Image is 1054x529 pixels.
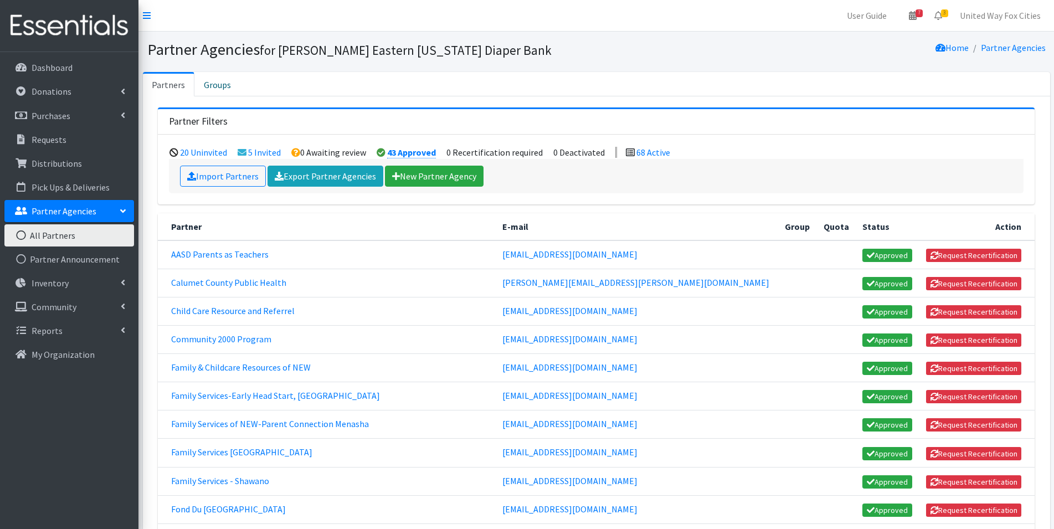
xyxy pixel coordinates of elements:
[32,86,71,97] p: Donations
[926,4,951,27] a: 3
[502,305,637,316] a: [EMAIL_ADDRESS][DOMAIN_NAME]
[171,504,286,515] a: Fond Du [GEOGRAPHIC_DATA]
[862,504,912,517] a: Approved
[32,206,96,217] p: Partner Agencies
[926,475,1021,489] button: Request Recertification
[862,362,912,375] a: Approved
[171,305,295,316] a: Child Care Resource and Referrel
[862,277,912,290] a: Approved
[900,4,926,27] a: 7
[32,158,82,169] p: Distributions
[4,57,134,79] a: Dashboard
[926,418,1021,432] button: Request Recertification
[147,40,593,59] h1: Partner Agencies
[926,277,1021,290] button: Request Recertification
[951,4,1050,27] a: United Way Fox Cities
[4,176,134,198] a: Pick Ups & Deliveries
[171,362,311,373] a: Family & Childcare Resources of NEW
[4,343,134,366] a: My Organization
[387,147,436,158] a: 43 Approved
[260,42,552,58] small: for [PERSON_NAME] Eastern [US_STATE] Diaper Bank
[941,9,948,17] span: 3
[926,249,1021,262] button: Request Recertification
[143,72,194,96] a: Partners
[502,277,769,288] a: [PERSON_NAME][EMAIL_ADDRESS][PERSON_NAME][DOMAIN_NAME]
[862,447,912,460] a: Approved
[171,446,312,458] a: Family Services [GEOGRAPHIC_DATA]
[919,213,1035,240] th: Action
[926,390,1021,403] button: Request Recertification
[171,418,369,429] a: Family Services of NEW-Parent Connection Menasha
[553,147,605,158] li: 0 Deactivated
[32,301,76,312] p: Community
[4,200,134,222] a: Partner Agencies
[4,224,134,246] a: All Partners
[502,362,637,373] a: [EMAIL_ADDRESS][DOMAIN_NAME]
[4,80,134,102] a: Donations
[32,62,73,73] p: Dashboard
[502,333,637,345] a: [EMAIL_ADDRESS][DOMAIN_NAME]
[778,213,817,240] th: Group
[169,116,228,127] h3: Partner Filters
[496,213,778,240] th: E-mail
[158,213,496,240] th: Partner
[862,333,912,347] a: Approved
[502,504,637,515] a: [EMAIL_ADDRESS][DOMAIN_NAME]
[838,4,896,27] a: User Guide
[636,147,670,158] a: 68 Active
[268,166,383,187] a: Export Partner Agencies
[32,278,69,289] p: Inventory
[981,42,1046,53] a: Partner Agencies
[171,475,269,486] a: Family Services - Shawano
[4,320,134,342] a: Reports
[926,333,1021,347] button: Request Recertification
[4,152,134,174] a: Distributions
[32,182,110,193] p: Pick Ups & Deliveries
[171,277,286,288] a: Calumet County Public Health
[385,166,484,187] a: New Partner Agency
[32,110,70,121] p: Purchases
[446,147,543,158] li: 0 Recertification required
[502,418,637,429] a: [EMAIL_ADDRESS][DOMAIN_NAME]
[856,213,919,240] th: Status
[4,7,134,44] img: HumanEssentials
[935,42,969,53] a: Home
[862,418,912,432] a: Approved
[4,129,134,151] a: Requests
[32,325,63,336] p: Reports
[502,446,637,458] a: [EMAIL_ADDRESS][DOMAIN_NAME]
[180,147,227,158] a: 20 Uninvited
[171,249,269,260] a: AASD Parents as Teachers
[4,296,134,318] a: Community
[4,105,134,127] a: Purchases
[817,213,856,240] th: Quota
[862,305,912,319] a: Approved
[916,9,923,17] span: 7
[291,147,366,158] li: 0 Awaiting review
[502,390,637,401] a: [EMAIL_ADDRESS][DOMAIN_NAME]
[4,272,134,294] a: Inventory
[502,249,637,260] a: [EMAIL_ADDRESS][DOMAIN_NAME]
[926,305,1021,319] button: Request Recertification
[171,333,271,345] a: Community 2000 Program
[926,447,1021,460] button: Request Recertification
[862,475,912,489] a: Approved
[502,475,637,486] a: [EMAIL_ADDRESS][DOMAIN_NAME]
[32,349,95,360] p: My Organization
[862,390,912,403] a: Approved
[926,504,1021,517] button: Request Recertification
[180,166,266,187] a: Import Partners
[194,72,240,96] a: Groups
[862,249,912,262] a: Approved
[926,362,1021,375] button: Request Recertification
[171,390,380,401] a: Family Services-Early Head Start, [GEOGRAPHIC_DATA]
[32,134,66,145] p: Requests
[248,147,281,158] a: 5 Invited
[4,248,134,270] a: Partner Announcement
